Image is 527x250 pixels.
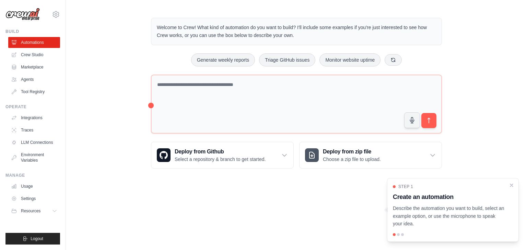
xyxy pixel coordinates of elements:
a: Automations [8,37,60,48]
button: Resources [8,205,60,216]
button: Triage GitHub issues [259,53,315,66]
div: Operate [5,104,60,110]
span: Step 1 [398,184,413,189]
h3: Deploy from Github [175,148,266,156]
h3: Deploy from zip file [323,148,381,156]
div: Manage [5,173,60,178]
button: Close walkthrough [509,183,514,188]
p: Choose a zip file to upload. [323,156,381,163]
iframe: Chat Widget [493,217,527,250]
a: Settings [8,193,60,204]
a: Integrations [8,112,60,123]
a: LLM Connections [8,137,60,148]
div: Build [5,29,60,34]
p: Welcome to Crew! What kind of automation do you want to build? I'll include some examples if you'... [157,24,436,39]
a: Agents [8,74,60,85]
span: Resources [21,208,40,214]
button: Monitor website uptime [319,53,380,66]
p: Describe the automation you want to build, select an example option, or use the microphone to spe... [393,204,505,228]
button: Generate weekly reports [191,53,255,66]
a: Crew Studio [8,49,60,60]
a: Marketplace [8,62,60,73]
a: Usage [8,181,60,192]
a: Tool Registry [8,86,60,97]
button: Logout [5,233,60,245]
a: Environment Variables [8,149,60,166]
a: Traces [8,125,60,136]
p: Select a repository & branch to get started. [175,156,266,163]
img: Logo [5,8,40,21]
span: Logout [31,236,43,241]
h3: Create an automation [393,192,505,202]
